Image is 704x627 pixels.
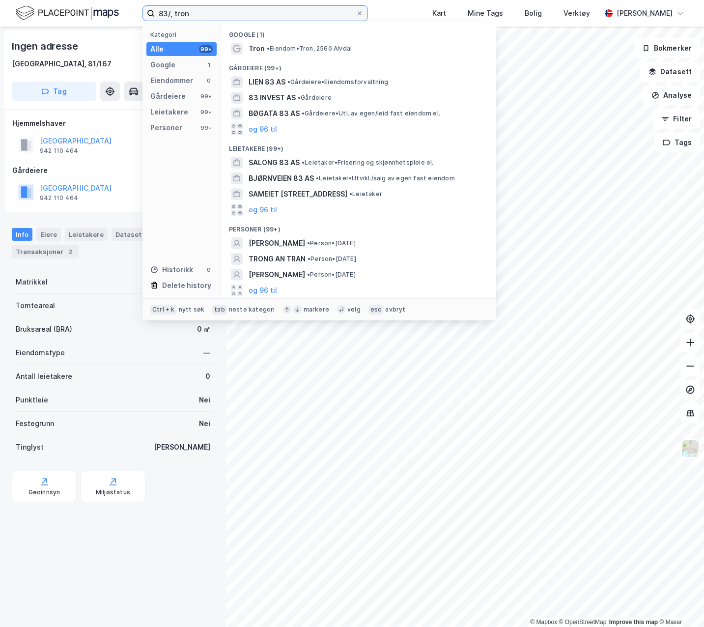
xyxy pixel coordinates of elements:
div: 99+ [199,92,213,100]
div: 942 110 464 [40,194,78,202]
div: Nei [199,394,210,406]
div: Kategori [150,31,217,38]
button: og 96 til [249,123,277,135]
span: BØGATA 83 AS [249,108,300,119]
button: og 96 til [249,204,277,216]
img: Z [681,439,700,458]
span: Person • [DATE] [308,255,356,263]
span: • [298,94,301,101]
span: 83 INVEST AS [249,92,296,104]
input: Søk på adresse, matrikkel, gårdeiere, leietakere eller personer [155,6,356,21]
div: neste kategori [229,306,275,313]
span: LIEN 83 AS [249,76,285,88]
div: 0 ㎡ [197,323,210,335]
div: Alle [150,43,164,55]
a: Mapbox [530,619,557,626]
span: Tron [249,43,265,55]
span: • [287,78,290,85]
div: Google (1) [221,23,496,41]
div: tab [212,305,227,314]
div: Transaksjoner [12,245,79,258]
div: Ingen adresse [12,38,80,54]
div: Eiendommer [150,75,193,86]
div: 99+ [199,45,213,53]
span: • [316,174,319,182]
a: OpenStreetMap [559,619,607,626]
img: logo.f888ab2527a4732fd821a326f86c7f29.svg [16,4,119,22]
div: [GEOGRAPHIC_DATA], 81/167 [12,58,112,70]
div: Eiere [36,228,61,241]
button: Datasett [640,62,700,82]
div: Ctrl + k [150,305,177,314]
span: Eiendom • Tron, 2560 Alvdal [267,45,352,53]
div: — [203,347,210,359]
button: Bokmerker [634,38,700,58]
button: Tag [12,82,96,101]
span: • [302,159,305,166]
span: SALONG 83 AS [249,157,300,169]
div: markere [304,306,329,313]
div: 942 110 464 [40,147,78,155]
div: Leietakere [65,228,108,241]
div: Leietakere [150,106,188,118]
span: • [302,110,305,117]
div: Datasett [112,228,148,241]
div: Geoinnsyn [28,488,60,496]
span: Leietaker • Utvikl./salg av egen fast eiendom [316,174,455,182]
div: Bolig [525,7,542,19]
span: • [307,271,310,278]
div: 0 [205,370,210,382]
div: Google [150,59,175,71]
div: Tinglyst [16,441,44,453]
div: 99+ [199,108,213,116]
div: [PERSON_NAME] [154,441,210,453]
div: Gårdeiere [150,90,186,102]
div: 0 [205,77,213,85]
div: Tomteareal [16,300,55,312]
span: • [308,255,310,262]
div: Kontrollprogram for chat [655,580,704,627]
div: Bruksareal (BRA) [16,323,72,335]
div: Punktleie [16,394,48,406]
button: og 96 til [249,285,277,296]
div: nytt søk [179,306,205,313]
span: [PERSON_NAME] [249,237,305,249]
div: 0 [205,266,213,274]
div: Matrikkel [16,276,48,288]
div: Hjemmelshaver [12,117,214,129]
span: Gårdeiere • Eiendomsforvaltning [287,78,388,86]
span: Person • [DATE] [307,271,356,279]
button: Analyse [643,85,700,105]
a: Improve this map [609,619,658,626]
div: Historikk [150,264,193,276]
div: Delete history [162,280,211,291]
div: [PERSON_NAME] [617,7,673,19]
div: Info [12,228,32,241]
span: Gårdeiere • Utl. av egen/leid fast eiendom el. [302,110,440,117]
span: Person • [DATE] [307,239,356,247]
span: Leietaker • Frisering og skjønnhetspleie el. [302,159,434,167]
span: Gårdeiere [298,94,332,102]
div: Gårdeiere (99+) [221,57,496,74]
button: Filter [653,109,700,129]
div: Nei [199,418,210,429]
span: Leietaker [349,190,382,198]
div: Gårdeiere [12,165,214,176]
span: [PERSON_NAME] [249,269,305,281]
div: 2 [65,247,75,256]
div: avbryt [385,306,405,313]
span: SAMEIET [STREET_ADDRESS] [249,188,347,200]
div: Miljøstatus [96,488,130,496]
div: Verktøy [563,7,590,19]
div: Mine Tags [468,7,503,19]
button: Tags [654,133,700,152]
div: Kart [432,7,446,19]
iframe: Chat Widget [655,580,704,627]
div: Personer (99+) [221,218,496,235]
div: esc [368,305,384,314]
div: Eiendomstype [16,347,65,359]
span: • [307,239,310,247]
div: 1 [205,61,213,69]
div: Personer [150,122,182,134]
div: 99+ [199,124,213,132]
